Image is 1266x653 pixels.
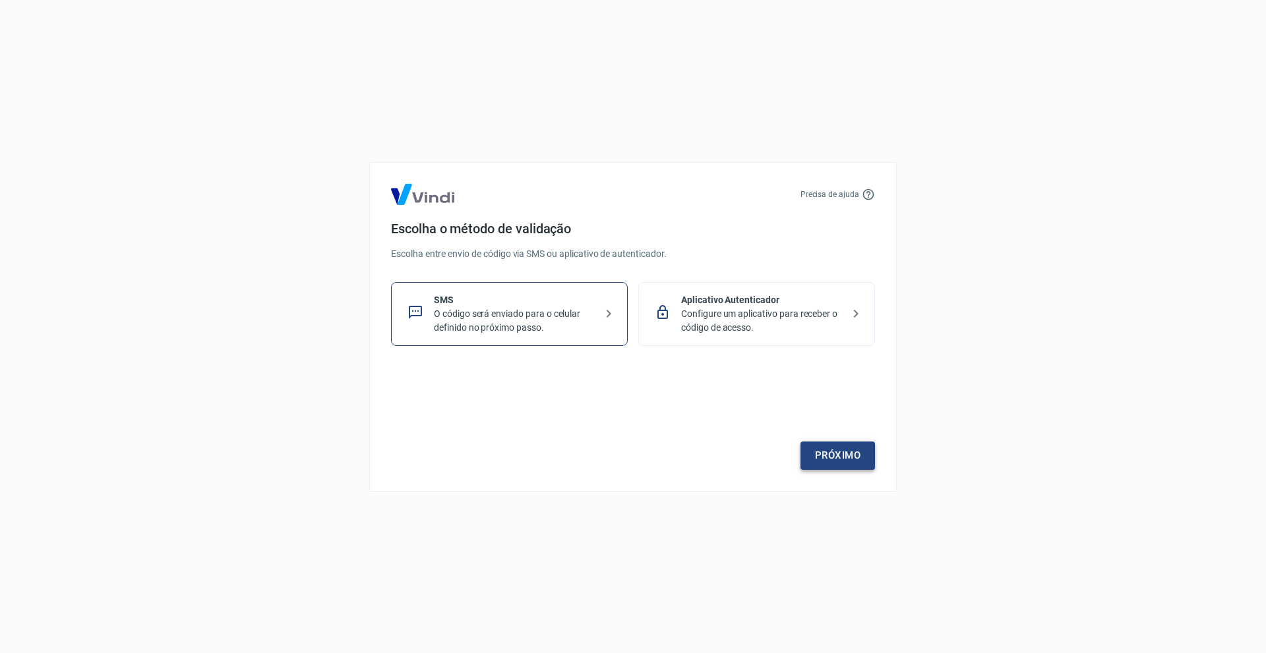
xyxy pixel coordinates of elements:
[800,441,875,469] a: Próximo
[434,307,595,335] p: O código será enviado para o celular definido no próximo passo.
[391,184,454,205] img: Logo Vind
[638,282,875,346] div: Aplicativo AutenticadorConfigure um aplicativo para receber o código de acesso.
[391,282,628,346] div: SMSO código será enviado para o celular definido no próximo passo.
[434,293,595,307] p: SMS
[681,307,843,335] p: Configure um aplicativo para receber o código de acesso.
[391,247,875,261] p: Escolha entre envio de código via SMS ou aplicativo de autenticador.
[681,293,843,307] p: Aplicativo Autenticador
[391,221,875,237] h4: Escolha o método de validação
[800,188,859,200] p: Precisa de ajuda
